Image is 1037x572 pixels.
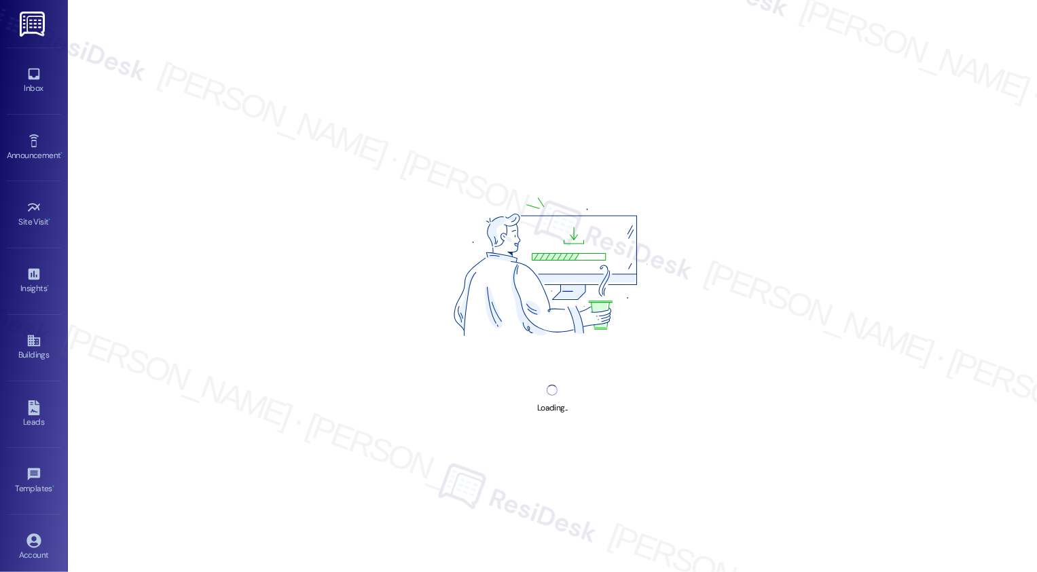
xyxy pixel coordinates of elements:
span: • [49,215,51,225]
span: • [47,282,49,291]
a: Templates • [7,463,61,499]
a: Site Visit • [7,196,61,233]
a: Insights • [7,263,61,299]
span: • [52,482,54,491]
div: Loading... [537,401,568,415]
a: Buildings [7,329,61,366]
img: ResiDesk Logo [20,12,48,37]
a: Account [7,529,61,566]
a: Inbox [7,62,61,99]
span: • [60,149,62,158]
a: Leads [7,396,61,433]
